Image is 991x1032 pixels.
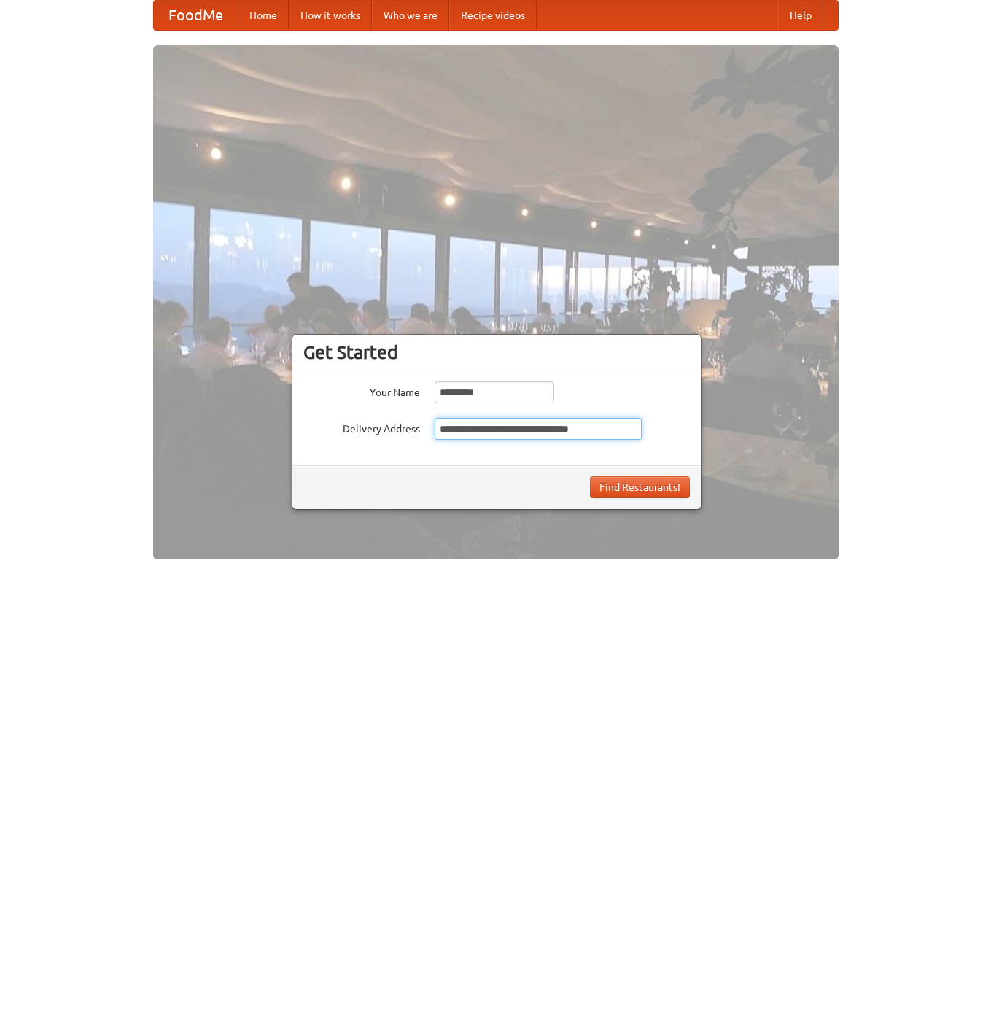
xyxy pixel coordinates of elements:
a: Home [238,1,289,30]
label: Delivery Address [303,418,420,436]
h3: Get Started [303,341,690,363]
a: Who we are [372,1,449,30]
a: FoodMe [154,1,238,30]
a: How it works [289,1,372,30]
a: Recipe videos [449,1,537,30]
a: Help [778,1,823,30]
button: Find Restaurants! [590,476,690,498]
label: Your Name [303,381,420,400]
